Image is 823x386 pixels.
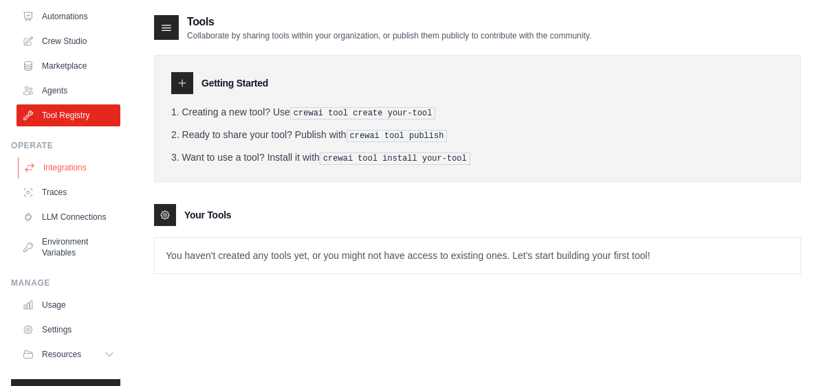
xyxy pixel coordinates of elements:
h2: Tools [187,14,591,30]
p: Collaborate by sharing tools within your organization, or publish them publicly to contribute wit... [187,30,591,41]
div: Manage [11,277,120,288]
span: Resources [42,349,81,360]
a: Crew Studio [17,30,120,52]
pre: crewai tool create your-tool [290,107,436,120]
a: Marketplace [17,55,120,77]
h3: Your Tools [184,208,231,222]
a: Settings [17,319,120,341]
button: Resources [17,343,120,365]
a: Usage [17,294,120,316]
a: Agents [17,80,120,102]
li: Creating a new tool? Use [171,105,784,120]
a: Automations [17,5,120,27]
a: Traces [17,181,120,203]
pre: crewai tool publish [347,130,448,142]
a: Integrations [18,157,122,179]
p: You haven't created any tools yet, or you might not have access to existing ones. Let's start bui... [155,238,800,273]
div: Operate [11,140,120,151]
li: Want to use a tool? Install it with [171,150,784,165]
h3: Getting Started [201,76,268,90]
a: Environment Variables [17,231,120,264]
a: Tool Registry [17,104,120,126]
a: LLM Connections [17,206,120,228]
li: Ready to share your tool? Publish with [171,128,784,142]
pre: crewai tool install your-tool [320,152,470,165]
